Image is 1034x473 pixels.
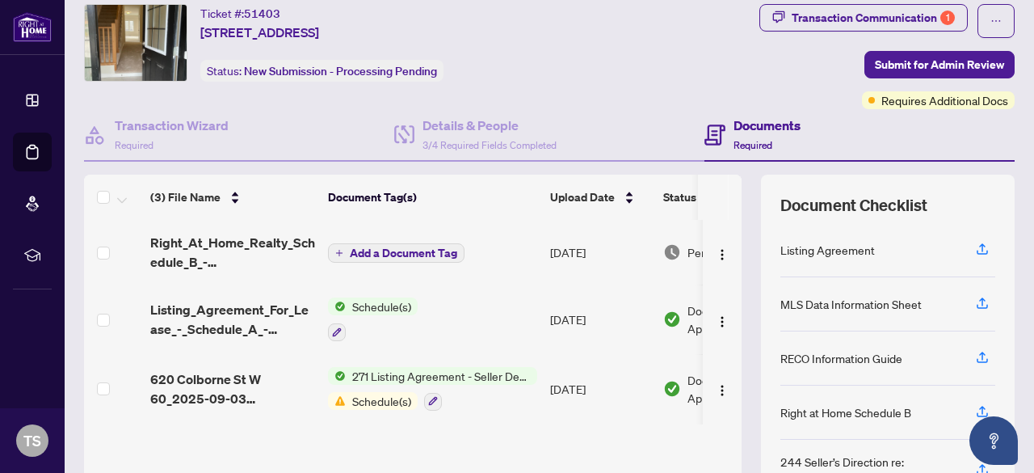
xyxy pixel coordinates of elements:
[940,11,955,25] div: 1
[346,298,418,315] span: Schedule(s)
[422,116,557,135] h4: Details & People
[780,403,911,421] div: Right at Home Schedule B
[85,5,187,81] img: IMG-X12375009_1.jpg
[150,370,315,408] span: 620 Colborne St W 60_2025-09-03 13_40_46.pdf
[780,194,927,217] span: Document Checklist
[864,51,1015,78] button: Submit for Admin Review
[328,392,346,410] img: Status Icon
[687,302,788,337] span: Document Approved
[200,23,319,42] span: [STREET_ADDRESS]
[733,116,801,135] h4: Documents
[792,5,955,31] div: Transaction Communication
[716,384,729,397] img: Logo
[346,392,418,410] span: Schedule(s)
[687,371,788,407] span: Document Approved
[350,247,457,259] span: Add a Document Tag
[328,298,418,341] button: Status IconSchedule(s)
[150,233,315,272] span: Right_At_Home_Realty_Schedule_B_-_Agreement_to_Lease_-_Residential_-_Brantford.pdf
[150,300,315,339] span: Listing_Agreement_For_Lease_-_Schedule_A_-_Colborne_St.pdf
[663,188,696,206] span: Status
[328,367,346,385] img: Status Icon
[544,175,657,220] th: Upload Date
[990,15,1002,27] span: ellipsis
[200,60,443,82] div: Status:
[200,4,280,23] div: Ticket #:
[969,416,1018,465] button: Open asap
[663,310,681,328] img: Document Status
[244,64,437,78] span: New Submission - Processing Pending
[716,315,729,328] img: Logo
[328,367,537,411] button: Status Icon271 Listing Agreement - Seller Designated Representation Agreement Authority to Offer ...
[780,349,902,367] div: RECO Information Guide
[544,285,657,354] td: [DATE]
[687,243,768,261] span: Pending Review
[550,188,615,206] span: Upload Date
[115,139,153,151] span: Required
[346,367,537,385] span: 271 Listing Agreement - Seller Designated Representation Agreement Authority to Offer for Sale
[335,249,343,257] span: plus
[23,429,41,452] span: TS
[322,175,544,220] th: Document Tag(s)
[328,298,346,315] img: Status Icon
[875,52,1004,78] span: Submit for Admin Review
[422,139,557,151] span: 3/4 Required Fields Completed
[544,354,657,424] td: [DATE]
[13,12,52,42] img: logo
[716,248,729,261] img: Logo
[150,188,221,206] span: (3) File Name
[115,116,229,135] h4: Transaction Wizard
[709,306,735,332] button: Logo
[780,295,922,313] div: MLS Data Information Sheet
[733,139,772,151] span: Required
[657,175,794,220] th: Status
[244,6,280,21] span: 51403
[328,243,464,264] button: Add a Document Tag
[663,243,681,261] img: Document Status
[780,241,875,259] div: Listing Agreement
[544,220,657,285] td: [DATE]
[144,175,322,220] th: (3) File Name
[709,376,735,402] button: Logo
[881,91,1008,109] span: Requires Additional Docs
[709,239,735,265] button: Logo
[328,243,464,263] button: Add a Document Tag
[663,380,681,398] img: Document Status
[759,4,968,32] button: Transaction Communication1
